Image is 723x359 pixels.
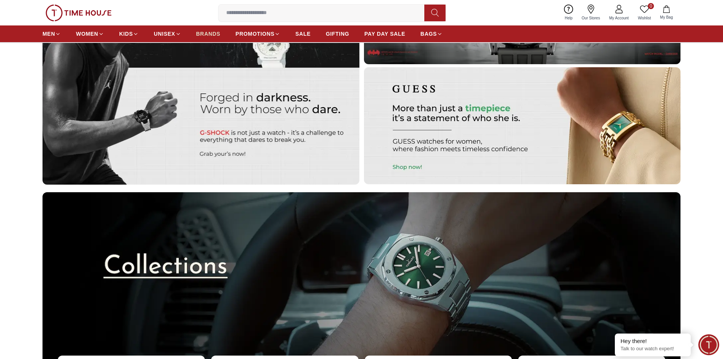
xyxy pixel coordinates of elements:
[236,30,275,38] span: PROMOTIONS
[579,15,603,21] span: Our Stores
[76,30,98,38] span: WOMEN
[635,15,654,21] span: Wishlist
[326,27,349,41] a: GIFTING
[154,30,175,38] span: UNISEX
[43,30,55,38] span: MEN
[655,4,677,22] button: My Bag
[154,27,181,41] a: UNISEX
[43,27,61,41] a: MEN
[46,5,112,21] img: ...
[621,346,685,352] p: Talk to our watch expert!
[364,27,405,41] a: PAY DAY SALE
[621,337,685,345] div: Hey there!
[196,27,221,41] a: BRANDS
[562,15,576,21] span: Help
[364,67,681,184] img: Banner 3
[295,27,310,41] a: SALE
[119,27,139,41] a: KIDS
[76,27,104,41] a: WOMEN
[560,3,577,22] a: Help
[295,30,310,38] span: SALE
[364,30,405,38] span: PAY DAY SALE
[577,3,605,22] a: Our Stores
[633,3,655,22] a: 0Wishlist
[606,15,632,21] span: My Account
[421,30,437,38] span: BAGS
[657,14,676,20] span: My Bag
[326,30,349,38] span: GIFTING
[119,30,133,38] span: KIDS
[196,30,221,38] span: BRANDS
[698,334,719,355] div: Chat Widget
[648,3,654,9] span: 0
[236,27,280,41] a: PROMOTIONS
[421,27,443,41] a: BAGS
